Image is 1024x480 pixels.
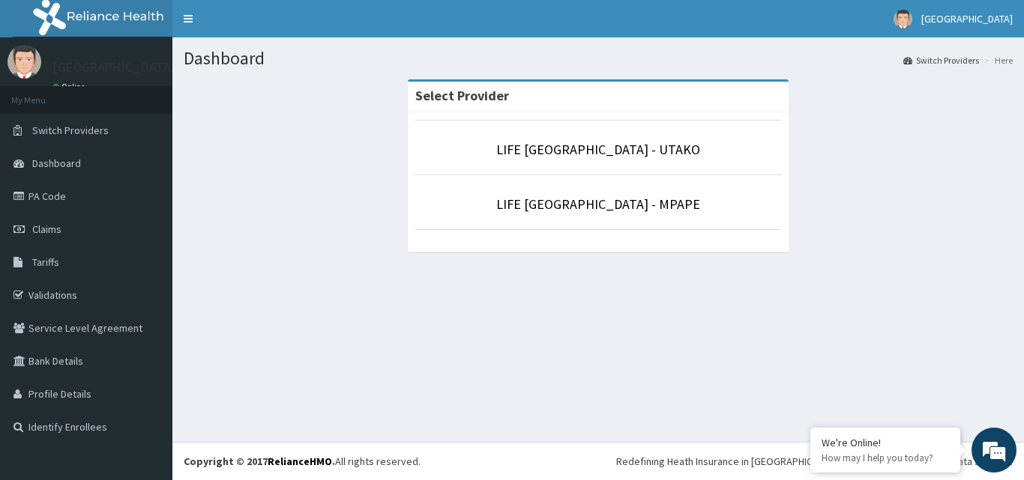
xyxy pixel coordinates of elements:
strong: Copyright © 2017 . [184,455,335,468]
p: [GEOGRAPHIC_DATA] [52,61,176,74]
span: Switch Providers [32,124,109,137]
a: Online [52,82,88,92]
div: Redefining Heath Insurance in [GEOGRAPHIC_DATA] using Telemedicine and Data Science! [616,454,1013,469]
p: How may I help you today? [822,452,949,464]
a: LIFE [GEOGRAPHIC_DATA] - UTAKO [496,141,700,158]
li: Here [981,54,1013,67]
img: User Image [7,45,41,79]
footer: All rights reserved. [172,442,1024,480]
span: Dashboard [32,157,81,170]
span: [GEOGRAPHIC_DATA] [921,12,1013,25]
a: RelianceHMO [268,455,332,468]
h1: Dashboard [184,49,1013,68]
div: We're Online! [822,436,949,449]
a: Switch Providers [903,54,979,67]
strong: Select Provider [415,87,509,104]
span: Claims [32,222,61,236]
span: Tariffs [32,255,59,269]
img: User Image [894,10,912,28]
a: LIFE [GEOGRAPHIC_DATA] - MPAPE [496,195,700,213]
